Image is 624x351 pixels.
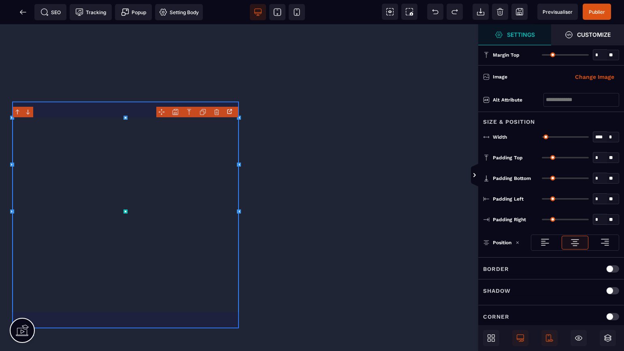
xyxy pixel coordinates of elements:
[537,4,578,20] span: Preview
[493,216,526,223] span: Padding Right
[540,237,550,247] img: loading
[225,107,236,116] div: Open the link Modal
[75,8,106,16] span: Tracking
[589,9,605,15] span: Publier
[478,24,551,45] span: Settings
[159,8,199,16] span: Setting Body
[483,239,511,247] p: Position
[483,286,511,296] p: Shadow
[483,330,499,346] span: Open Blocks
[483,264,509,274] p: Border
[121,8,146,16] span: Popup
[600,237,610,247] img: loading
[483,312,509,321] p: Corner
[577,32,611,38] strong: Customize
[478,112,624,127] div: Size & Position
[543,9,573,15] span: Previsualiser
[40,8,61,16] span: SEO
[493,96,543,104] div: Alt attribute
[551,24,624,45] span: Open Style Manager
[493,175,531,182] span: Padding Bottom
[515,241,520,245] img: loading
[493,52,520,58] span: Margin Top
[570,238,580,247] img: loading
[382,4,398,20] span: View components
[571,330,587,346] span: Hide/Show Block
[507,32,535,38] strong: Settings
[493,154,523,161] span: Padding Top
[493,73,556,81] div: Image
[512,330,528,346] span: Desktop Only
[493,134,507,140] span: Width
[570,70,619,83] button: Change Image
[493,196,524,202] span: Padding Left
[541,330,558,346] span: Mobile Only
[401,4,417,20] span: Screenshot
[600,330,616,346] span: Open Layers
